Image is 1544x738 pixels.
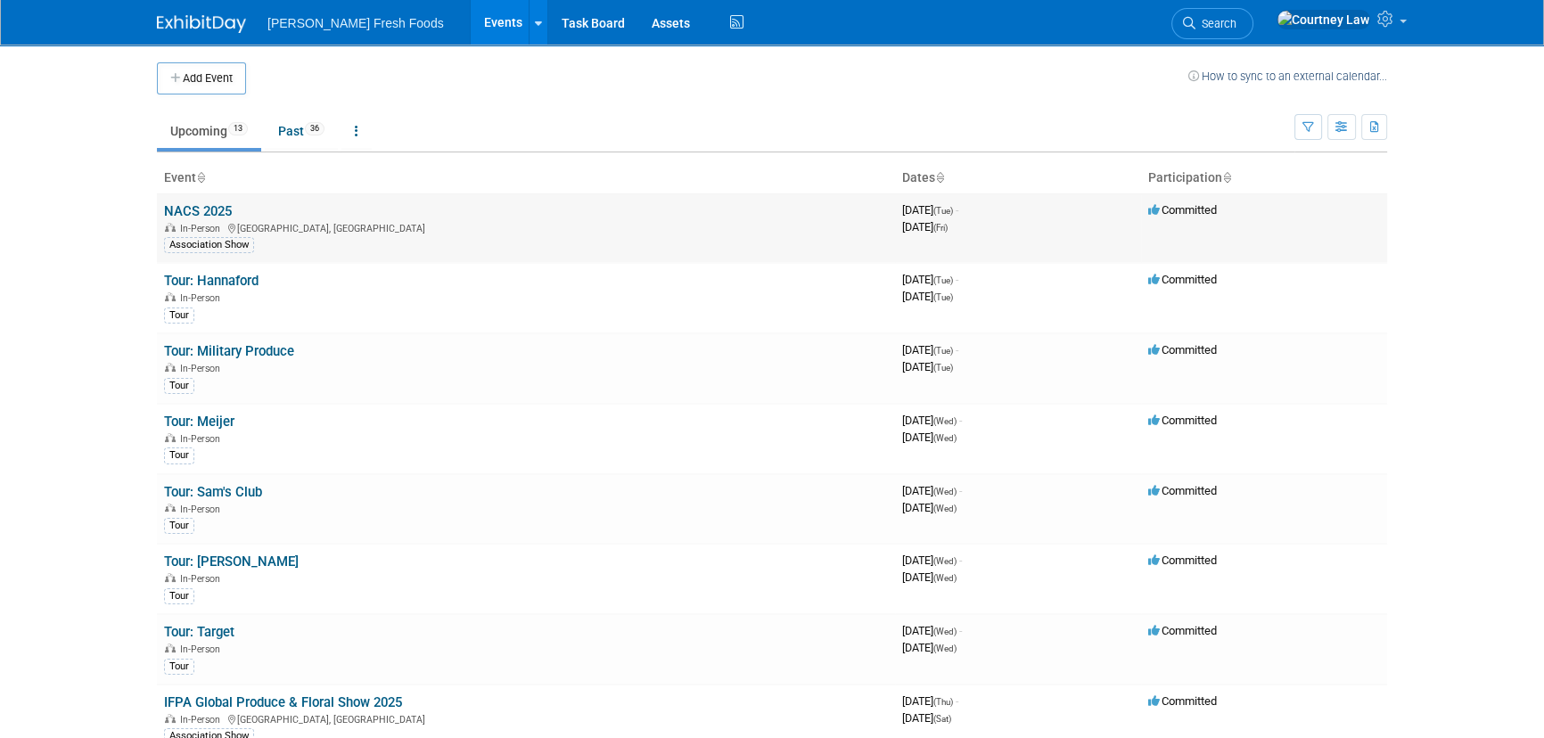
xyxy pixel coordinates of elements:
[902,273,958,286] span: [DATE]
[164,378,194,394] div: Tour
[956,273,958,286] span: -
[157,163,895,193] th: Event
[1148,273,1217,286] span: Committed
[164,307,194,324] div: Tour
[902,553,962,567] span: [DATE]
[196,170,205,184] a: Sort by Event Name
[902,694,958,708] span: [DATE]
[180,363,226,374] span: In-Person
[165,714,176,723] img: In-Person Event
[164,588,194,604] div: Tour
[895,163,1141,193] th: Dates
[933,292,953,302] span: (Tue)
[933,556,957,566] span: (Wed)
[1195,17,1236,30] span: Search
[165,292,176,301] img: In-Person Event
[902,360,953,373] span: [DATE]
[164,484,262,500] a: Tour: Sam's Club
[157,114,261,148] a: Upcoming13
[164,237,254,253] div: Association Show
[165,433,176,442] img: In-Person Event
[933,573,957,583] span: (Wed)
[165,644,176,652] img: In-Person Event
[956,343,958,357] span: -
[265,114,338,148] a: Past36
[180,714,226,726] span: In-Person
[157,15,246,33] img: ExhibitDay
[1148,484,1217,497] span: Committed
[164,518,194,534] div: Tour
[902,414,962,427] span: [DATE]
[933,416,957,426] span: (Wed)
[180,433,226,445] span: In-Person
[164,694,402,710] a: IFPA Global Produce & Floral Show 2025
[933,627,957,636] span: (Wed)
[180,573,226,585] span: In-Person
[902,220,948,234] span: [DATE]
[959,553,962,567] span: -
[902,570,957,584] span: [DATE]
[933,223,948,233] span: (Fri)
[933,697,953,707] span: (Thu)
[902,711,951,725] span: [DATE]
[180,292,226,304] span: In-Person
[165,573,176,582] img: In-Person Event
[933,504,957,513] span: (Wed)
[902,430,957,444] span: [DATE]
[305,122,324,135] span: 36
[164,220,888,234] div: [GEOGRAPHIC_DATA], [GEOGRAPHIC_DATA]
[180,644,226,655] span: In-Person
[959,414,962,427] span: -
[959,484,962,497] span: -
[1148,343,1217,357] span: Committed
[933,433,957,443] span: (Wed)
[1148,414,1217,427] span: Committed
[935,170,944,184] a: Sort by Start Date
[1188,70,1387,83] a: How to sync to an external calendar...
[933,275,953,285] span: (Tue)
[956,203,958,217] span: -
[933,644,957,653] span: (Wed)
[164,711,888,726] div: [GEOGRAPHIC_DATA], [GEOGRAPHIC_DATA]
[1171,8,1253,39] a: Search
[164,343,294,359] a: Tour: Military Produce
[165,363,176,372] img: In-Person Event
[902,290,953,303] span: [DATE]
[180,504,226,515] span: In-Person
[933,206,953,216] span: (Tue)
[933,363,953,373] span: (Tue)
[1148,553,1217,567] span: Committed
[165,223,176,232] img: In-Person Event
[1222,170,1231,184] a: Sort by Participation Type
[933,714,951,724] span: (Sat)
[902,624,962,637] span: [DATE]
[1277,10,1370,29] img: Courtney Law
[228,122,248,135] span: 13
[1148,694,1217,708] span: Committed
[902,641,957,654] span: [DATE]
[157,62,246,94] button: Add Event
[902,343,958,357] span: [DATE]
[164,203,232,219] a: NACS 2025
[1141,163,1387,193] th: Participation
[1148,203,1217,217] span: Committed
[164,659,194,675] div: Tour
[902,501,957,514] span: [DATE]
[164,273,259,289] a: Tour: Hannaford
[902,484,962,497] span: [DATE]
[902,203,958,217] span: [DATE]
[1148,624,1217,637] span: Committed
[164,624,234,640] a: Tour: Target
[956,694,958,708] span: -
[180,223,226,234] span: In-Person
[164,414,234,430] a: Tour: Meijer
[933,346,953,356] span: (Tue)
[933,487,957,496] span: (Wed)
[164,553,299,570] a: Tour: [PERSON_NAME]
[959,624,962,637] span: -
[267,16,444,30] span: [PERSON_NAME] Fresh Foods
[164,447,194,463] div: Tour
[165,504,176,512] img: In-Person Event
